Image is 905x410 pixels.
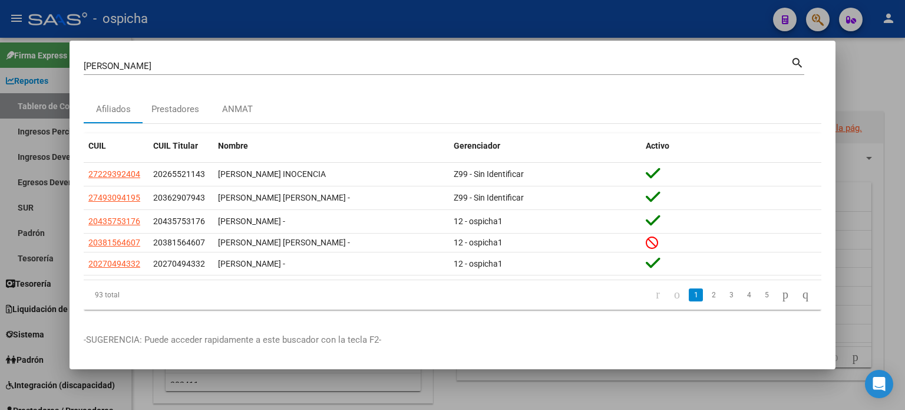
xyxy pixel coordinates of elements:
mat-icon: search [791,55,804,69]
li: page 4 [740,285,758,305]
a: 1 [689,288,703,301]
span: 27229392404 [88,169,140,179]
li: page 2 [705,285,722,305]
datatable-header-cell: Nombre [213,133,449,159]
span: Nombre [218,141,248,150]
span: 20362907943 [153,193,205,202]
div: [PERSON_NAME] INOCENCIA [218,168,444,181]
span: Z99 - Sin Identificar [454,193,524,202]
a: 4 [742,288,756,301]
a: go to previous page [669,288,685,301]
div: ANMAT [222,103,253,116]
a: 3 [724,288,738,301]
span: 20265521143 [153,169,205,179]
a: 2 [706,288,721,301]
a: go to last page [797,288,814,301]
div: [PERSON_NAME] - [218,257,444,271]
span: 12 - ospicha1 [454,217,503,226]
div: [PERSON_NAME] - [218,215,444,228]
span: Activo [646,141,669,150]
p: -SUGERENCIA: Puede acceder rapidamente a este buscador con la tecla F2- [84,333,821,347]
div: Prestadores [151,103,199,116]
div: [PERSON_NAME] [PERSON_NAME] - [218,236,444,250]
span: CUIL [88,141,106,150]
span: 20435753176 [88,217,140,226]
div: Open Intercom Messenger [865,370,893,398]
span: 20381564607 [88,238,140,247]
datatable-header-cell: CUIL [84,133,148,159]
span: 20381564607 [153,238,205,247]
span: CUIL Titular [153,141,198,150]
datatable-header-cell: Activo [641,133,821,159]
span: 27493094195 [88,193,140,202]
span: 12 - ospicha1 [454,259,503,268]
li: page 3 [722,285,740,305]
span: 20270494332 [153,259,205,268]
datatable-header-cell: CUIL Titular [148,133,213,159]
div: 93 total [84,280,229,310]
a: go to next page [777,288,794,301]
div: Afiliados [96,103,131,116]
a: 5 [759,288,774,301]
li: page 5 [758,285,775,305]
span: 20270494332 [88,259,140,268]
span: Z99 - Sin Identificar [454,169,524,179]
datatable-header-cell: Gerenciador [449,133,641,159]
span: 20435753176 [153,217,205,226]
li: page 1 [687,285,705,305]
span: 12 - ospicha1 [454,238,503,247]
div: [PERSON_NAME] [PERSON_NAME] - [218,191,444,205]
a: go to first page [650,288,665,301]
span: Gerenciador [454,141,500,150]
